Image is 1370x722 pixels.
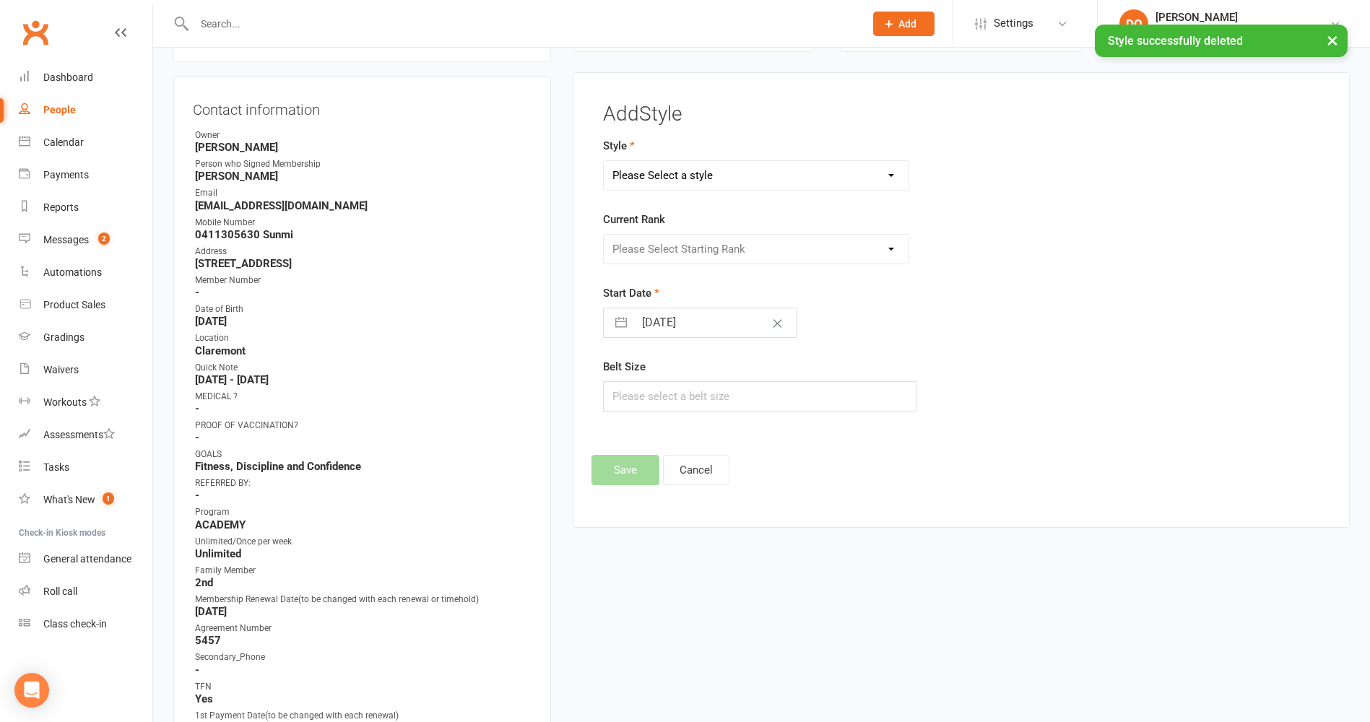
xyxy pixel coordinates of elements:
[195,245,532,258] div: Address
[190,14,854,34] input: Search...
[19,419,152,451] a: Assessments
[898,18,916,30] span: Add
[195,228,532,241] strong: 0411305630 Sunmi
[19,451,152,484] a: Tasks
[195,634,532,647] strong: 5457
[603,137,635,155] label: Style
[19,543,152,575] a: General attendance kiosk mode
[195,331,532,345] div: Location
[195,564,532,578] div: Family Member
[663,455,729,485] button: Cancel
[17,14,53,51] a: Clubworx
[603,381,916,412] input: Please select a belt size
[195,664,532,677] strong: -
[43,234,89,245] div: Messages
[19,608,152,640] a: Class kiosk mode
[19,289,152,321] a: Product Sales
[195,593,532,606] div: Membership Renewal Date(to be changed with each renewal or timehold)
[994,7,1033,40] span: Settings
[603,103,1319,126] h3: Add Style
[19,191,152,224] a: Reports
[103,492,114,505] span: 1
[43,104,76,116] div: People
[195,390,532,404] div: MEDICAL ?
[1095,25,1348,57] div: Style successfully deleted
[43,429,115,440] div: Assessments
[43,299,105,310] div: Product Sales
[195,489,532,502] strong: -
[195,170,532,183] strong: [PERSON_NAME]
[195,535,532,549] div: Unlimited/Once per week
[43,553,131,565] div: General attendance
[43,586,77,597] div: Roll call
[19,321,152,354] a: Gradings
[43,396,87,408] div: Workouts
[193,96,532,118] h3: Contact information
[195,257,532,270] strong: [STREET_ADDRESS]
[1119,9,1148,38] div: DO
[195,373,532,386] strong: [DATE] - [DATE]
[43,364,79,375] div: Waivers
[43,494,95,505] div: What's New
[195,274,532,287] div: Member Number
[43,136,84,148] div: Calendar
[195,505,532,519] div: Program
[195,651,532,664] div: Secondary_Phone
[1156,11,1330,24] div: [PERSON_NAME]
[195,129,532,142] div: Owner
[195,186,532,200] div: Email
[195,402,532,415] strong: -
[195,286,532,299] strong: -
[43,618,107,630] div: Class check-in
[603,358,646,375] label: Belt Size
[195,576,532,589] strong: 2nd
[195,680,532,694] div: TFN
[765,309,790,336] button: Clear Date
[195,419,532,432] div: PROOF OF VACCINATION?
[43,201,79,213] div: Reports
[195,692,532,705] strong: Yes
[1319,25,1345,56] button: ×
[19,386,152,419] a: Workouts
[195,157,532,171] div: Person who Signed Membership
[195,622,532,635] div: Agreement Number
[195,315,532,328] strong: [DATE]
[195,216,532,230] div: Mobile Number
[43,169,89,180] div: Payments
[195,141,532,154] strong: [PERSON_NAME]
[195,361,532,375] div: Quick Note
[634,308,797,337] input: Select Start Date
[19,61,152,94] a: Dashboard
[195,431,532,444] strong: -
[195,199,532,212] strong: [EMAIL_ADDRESS][DOMAIN_NAME]
[43,331,84,343] div: Gradings
[195,547,532,560] strong: Unlimited
[195,477,532,490] div: REFERRED BY:
[19,224,152,256] a: Messages 2
[19,575,152,608] a: Roll call
[603,211,665,228] label: Current Rank
[43,461,69,473] div: Tasks
[195,448,532,461] div: GOALS
[603,284,659,302] label: Start Date
[19,256,152,289] a: Automations
[19,354,152,386] a: Waivers
[19,484,152,516] a: What's New1
[873,12,935,36] button: Add
[43,266,102,278] div: Automations
[195,344,532,357] strong: Claremont
[195,460,532,473] strong: Fitness, Discipline and Confidence
[19,94,152,126] a: People
[43,71,93,83] div: Dashboard
[98,232,110,245] span: 2
[195,518,532,531] strong: ACADEMY
[195,605,532,618] strong: [DATE]
[19,159,152,191] a: Payments
[195,303,532,316] div: Date of Birth
[1156,24,1330,37] div: ATI Martial Arts - [GEOGRAPHIC_DATA]
[19,126,152,159] a: Calendar
[14,673,49,708] div: Open Intercom Messenger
